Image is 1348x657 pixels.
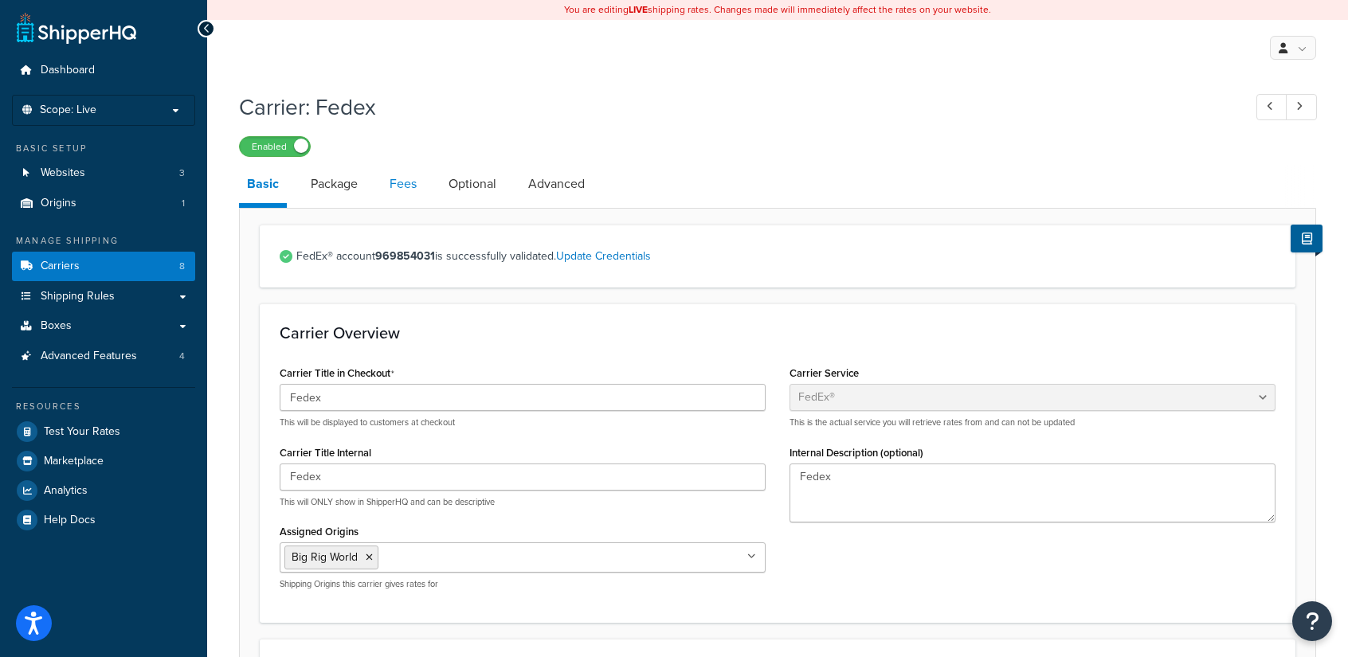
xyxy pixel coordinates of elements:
[41,64,95,77] span: Dashboard
[12,282,195,311] a: Shipping Rules
[41,350,137,363] span: Advanced Features
[520,165,593,203] a: Advanced
[12,234,195,248] div: Manage Shipping
[182,197,185,210] span: 1
[296,245,1276,268] span: FedEx® account is successfully validated.
[790,463,1276,522] textarea: Fedex
[12,189,195,218] li: Origins
[12,158,195,188] li: Websites
[12,342,195,371] li: Advanced Features
[12,189,195,218] a: Origins1
[280,526,359,538] label: Assigned Origins
[12,476,195,505] a: Analytics
[375,248,435,264] strong: 969854031
[44,455,104,468] span: Marketplace
[12,506,195,534] a: Help Docs
[382,165,425,203] a: Fees
[280,578,766,590] p: Shipping Origins this carrier gives rates for
[629,2,648,17] b: LIVE
[179,166,185,180] span: 3
[280,447,371,459] label: Carrier Title Internal
[12,400,195,413] div: Resources
[44,514,96,527] span: Help Docs
[556,248,651,264] a: Update Credentials
[40,104,96,117] span: Scope: Live
[41,319,72,333] span: Boxes
[12,252,195,281] a: Carriers8
[44,484,88,498] span: Analytics
[1286,94,1317,120] a: Next Record
[41,260,80,273] span: Carriers
[303,165,366,203] a: Package
[12,311,195,341] a: Boxes
[239,165,287,208] a: Basic
[790,416,1276,428] p: This is the actual service you will retrieve rates from and can not be updated
[12,447,195,475] a: Marketplace
[790,447,923,459] label: Internal Description (optional)
[280,367,394,380] label: Carrier Title in Checkout
[12,56,195,85] a: Dashboard
[12,158,195,188] a: Websites3
[280,496,766,508] p: This will ONLY show in ShipperHQ and can be descriptive
[790,367,859,379] label: Carrier Service
[44,425,120,439] span: Test Your Rates
[1291,225,1323,252] button: Show Help Docs
[179,350,185,363] span: 4
[12,342,195,371] a: Advanced Features4
[239,92,1227,123] h1: Carrier: Fedex
[441,165,504,203] a: Optional
[12,417,195,446] a: Test Your Rates
[12,252,195,281] li: Carriers
[292,549,358,565] span: Big Rig World
[41,290,115,303] span: Shipping Rules
[41,166,85,180] span: Websites
[179,260,185,273] span: 8
[1256,94,1287,120] a: Previous Record
[41,197,76,210] span: Origins
[1292,601,1332,641] button: Open Resource Center
[280,416,766,428] p: This will be displayed to customers at checkout
[240,137,310,156] label: Enabled
[280,324,1276,342] h3: Carrier Overview
[12,142,195,155] div: Basic Setup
